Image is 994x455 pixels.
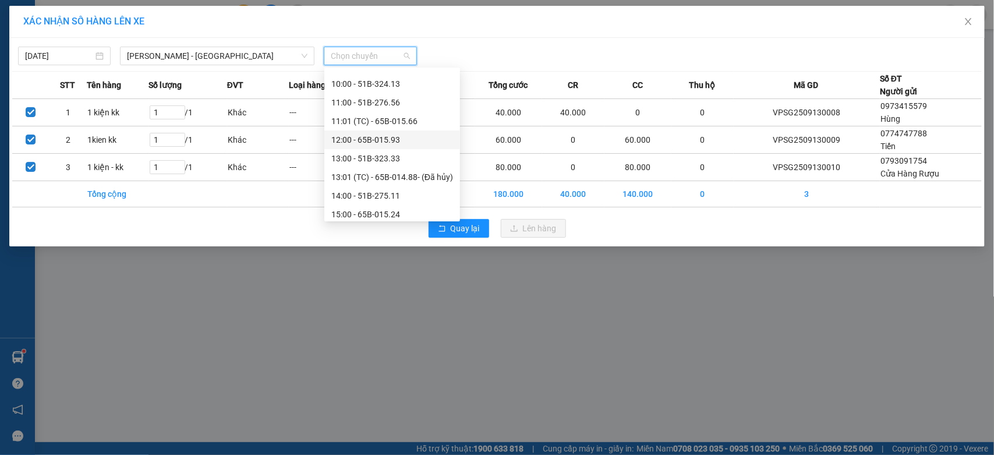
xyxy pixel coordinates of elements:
td: 2 [49,126,87,154]
span: Chọn chuyến [331,47,409,65]
input: 13/09/2025 [25,50,93,62]
span: Hùng [880,114,900,124]
td: 0 [671,154,734,181]
span: Cửa Hàng Rượu [880,169,939,178]
td: VPSG2509130010 [734,154,880,181]
span: down [301,52,308,59]
span: rollback [438,224,446,234]
button: uploadLên hàng [501,219,566,238]
span: Thu hộ [689,79,715,91]
span: CR [568,79,578,91]
span: ĐVT [227,79,243,91]
span: STT [60,79,75,91]
span: close [964,17,973,26]
span: 0774747788 [880,129,927,138]
td: Khác [227,154,289,181]
span: Tên hàng [87,79,121,91]
span: Số lượng [149,79,182,91]
td: 40.000 [542,99,604,126]
td: 1 kiện - kk [87,154,149,181]
td: Khác [227,126,289,154]
span: Hồ Chí Minh - Cần Thơ [127,47,307,65]
td: 0 [671,99,734,126]
div: 15:00 - 65B-015.24 [331,208,453,221]
td: 40.000 [542,181,604,207]
span: 0973415579 [880,101,927,111]
td: 80.000 [475,154,542,181]
td: / 1 [149,126,227,154]
td: VPSG2509130008 [734,99,880,126]
td: / 1 [149,154,227,181]
button: rollbackQuay lại [429,219,489,238]
td: 40.000 [475,99,542,126]
div: 13:01 (TC) - 65B-014.88 - (Đã hủy) [331,171,453,184]
td: 140.000 [604,181,671,207]
td: / 1 [149,99,227,126]
div: Số ĐT Người gửi [880,72,917,98]
div: 13:00 - 51B-323.33 [331,152,453,165]
td: 60.000 [475,126,542,154]
td: --- [289,154,351,181]
td: 80.000 [604,154,671,181]
span: Tổng cước [489,79,528,91]
td: 0 [671,126,734,154]
td: Tổng cộng [87,181,149,207]
span: Loại hàng [289,79,326,91]
div: 14:00 - 51B-275.11 [331,189,453,202]
span: 0793091754 [880,156,927,165]
td: 3 [734,181,880,207]
td: VPSG2509130009 [734,126,880,154]
div: 12:00 - 65B-015.93 [331,133,453,146]
td: 0 [671,181,734,207]
div: 11:00 - 51B-276.56 [331,96,453,109]
div: 10:00 - 51B-324.13 [331,77,453,90]
span: XÁC NHẬN SỐ HÀNG LÊN XE [23,16,144,27]
td: 180.000 [475,181,542,207]
td: Khác [227,99,289,126]
td: --- [289,99,351,126]
div: 11:01 (TC) - 65B-015.66 [331,115,453,128]
td: 1 [49,99,87,126]
span: Mã GD [794,79,819,91]
td: 3 [49,154,87,181]
span: Quay lại [451,222,480,235]
td: 1 kiện kk [87,99,149,126]
td: 0 [542,126,604,154]
button: Close [952,6,985,38]
td: 0 [542,154,604,181]
span: Tiến [880,142,896,151]
td: 1kien kk [87,126,149,154]
td: 60.000 [604,126,671,154]
td: 0 [604,99,671,126]
td: --- [289,126,351,154]
span: CC [632,79,643,91]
